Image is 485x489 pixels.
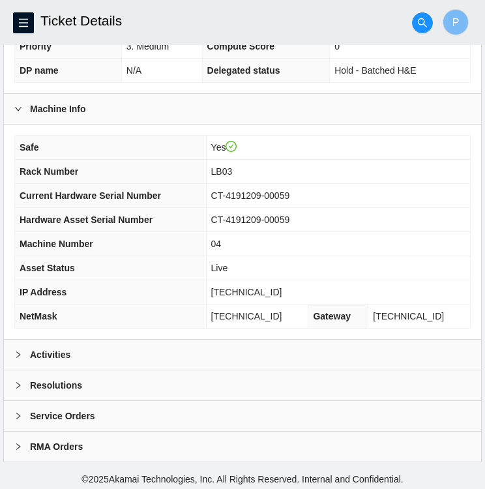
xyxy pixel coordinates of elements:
span: P [452,14,460,31]
span: CT-4191209-00059 [211,190,290,201]
span: DP name [20,65,59,76]
span: Machine Number [20,239,93,249]
span: Compute Score [207,41,274,52]
span: [TECHNICAL_ID] [373,311,444,321]
span: IP Address [20,287,66,297]
span: Priority [20,41,51,52]
span: right [14,351,22,359]
span: Hold - Batched H&E [334,65,416,76]
span: check-circle [226,141,237,153]
span: Yes [211,142,237,153]
span: menu [14,18,33,28]
span: right [14,412,22,420]
span: NetMask [20,311,57,321]
div: Service Orders [4,401,481,431]
span: Safe [20,142,39,153]
span: [TECHNICAL_ID] [211,311,282,321]
span: 0 [334,41,340,52]
span: right [14,105,22,113]
span: search [413,18,432,28]
div: Resolutions [4,370,481,400]
span: LB03 [211,166,233,177]
button: search [412,12,433,33]
b: Activities [30,348,70,362]
b: RMA Orders [30,439,83,454]
span: CT-4191209-00059 [211,215,290,225]
span: Rack Number [20,166,78,177]
div: RMA Orders [4,432,481,462]
span: right [14,443,22,451]
span: 04 [211,239,222,249]
span: Hardware Asset Serial Number [20,215,153,225]
span: [TECHNICAL_ID] [211,287,282,297]
button: P [443,9,469,35]
span: right [14,381,22,389]
b: Machine Info [30,102,86,116]
b: Service Orders [30,409,95,423]
span: 3. Medium [126,41,169,52]
span: Gateway [313,311,351,321]
span: Current Hardware Serial Number [20,190,161,201]
span: N/A [126,65,141,76]
b: Resolutions [30,378,82,393]
div: Activities [4,340,481,370]
span: Live [211,263,228,273]
span: Delegated status [207,65,280,76]
button: menu [13,12,34,33]
span: Asset Status [20,263,75,273]
div: Machine Info [4,94,481,124]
